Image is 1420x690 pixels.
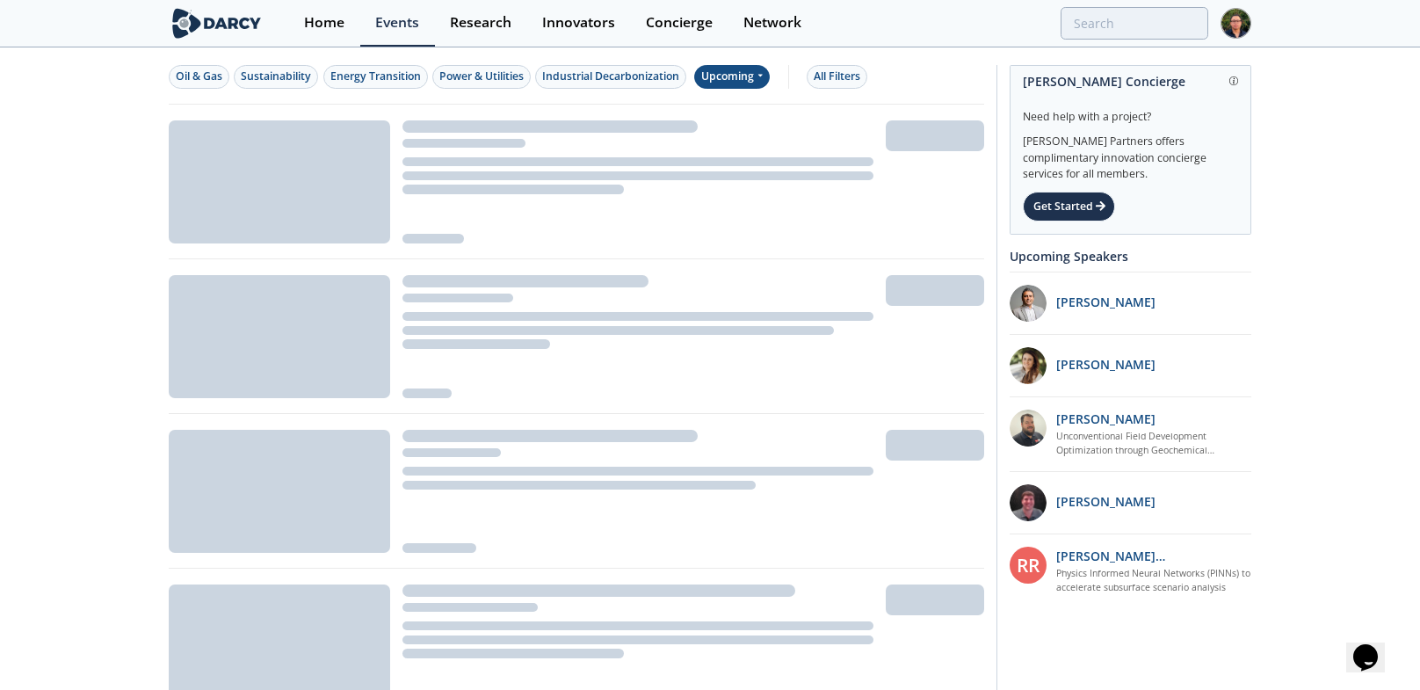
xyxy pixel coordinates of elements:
[330,69,421,84] div: Energy Transition
[1023,125,1238,183] div: [PERSON_NAME] Partners offers complimentary innovation concierge services for all members.
[1229,76,1239,86] img: information.svg
[169,8,264,39] img: logo-wide.svg
[1010,241,1251,272] div: Upcoming Speakers
[807,65,867,89] button: All Filters
[450,16,511,30] div: Research
[323,65,428,89] button: Energy Transition
[1056,492,1156,511] p: [PERSON_NAME]
[375,16,419,30] div: Events
[646,16,713,30] div: Concierge
[743,16,801,30] div: Network
[304,16,344,30] div: Home
[1010,285,1047,322] img: 1fdb2308-3d70-46db-bc64-f6eabefcce4d
[176,69,222,84] div: Oil & Gas
[169,65,229,89] button: Oil & Gas
[1010,484,1047,521] img: accc9a8e-a9c1-4d58-ae37-132228efcf55
[439,69,524,84] div: Power & Utilities
[535,65,686,89] button: Industrial Decarbonization
[694,65,771,89] div: Upcoming
[542,69,679,84] div: Industrial Decarbonization
[1056,547,1252,565] p: [PERSON_NAME] [PERSON_NAME]
[1056,355,1156,374] p: [PERSON_NAME]
[1346,620,1402,672] iframe: chat widget
[1010,347,1047,384] img: 737ad19b-6c50-4cdf-92c7-29f5966a019e
[432,65,531,89] button: Power & Utilities
[814,69,860,84] div: All Filters
[1056,430,1252,458] a: Unconventional Field Development Optimization through Geochemical Fingerprinting Technology
[1023,192,1115,222] div: Get Started
[234,65,318,89] button: Sustainability
[1056,567,1252,595] a: Physics Informed Neural Networks (PINNs) to accelerate subsurface scenario analysis
[1023,97,1238,125] div: Need help with a project?
[1023,66,1238,97] div: [PERSON_NAME] Concierge
[1221,8,1251,39] img: Profile
[1056,410,1156,428] p: [PERSON_NAME]
[1061,7,1208,40] input: Advanced Search
[1010,547,1047,584] div: RR
[241,69,311,84] div: Sustainability
[542,16,615,30] div: Innovators
[1056,293,1156,311] p: [PERSON_NAME]
[1010,410,1047,447] img: 2k2ez1SvSiOh3gKHmcgF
